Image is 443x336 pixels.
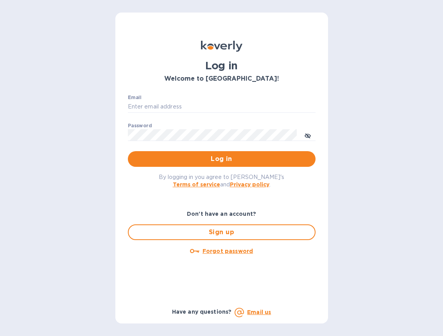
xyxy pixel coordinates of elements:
u: Forgot password [203,248,253,254]
a: Terms of service [173,181,220,188]
span: Sign up [135,228,308,237]
label: Password [128,124,152,128]
span: By logging in you agree to [PERSON_NAME]'s and . [159,174,284,188]
b: Don't have an account? [187,211,256,217]
img: Koverly [201,41,242,52]
button: Log in [128,151,316,167]
button: Sign up [128,224,316,240]
span: Log in [134,154,309,164]
a: Email us [247,309,271,315]
a: Privacy policy [230,181,269,188]
button: toggle password visibility [300,127,316,143]
label: Email [128,96,142,100]
h1: Log in [128,60,316,72]
h3: Welcome to [GEOGRAPHIC_DATA]! [128,75,316,83]
input: Enter email address [128,101,316,113]
b: Have any questions? [172,309,232,315]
